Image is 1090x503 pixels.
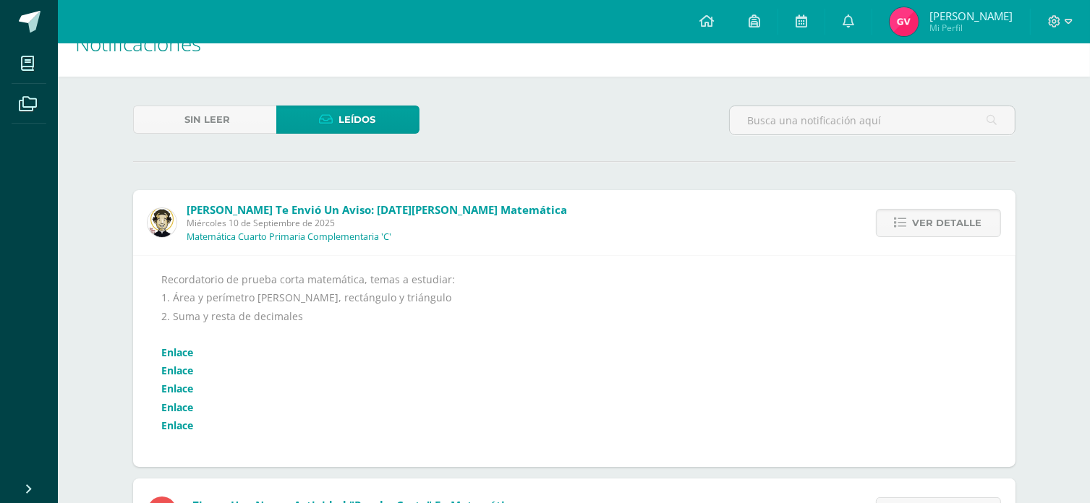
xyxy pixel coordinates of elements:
[162,418,194,432] a: Enlace
[162,382,194,395] a: Enlace
[133,106,276,134] a: Sin leer
[730,106,1015,134] input: Busca una notificación aquí
[162,270,987,452] div: Recordatorio de prueba corta matemática, temas a estudiar: 1. Área y perímetro [PERSON_NAME], rec...
[75,30,201,57] span: Notificaciones
[929,22,1013,34] span: Mi Perfil
[890,7,919,36] img: 7dc5dd6dc5eac2a4813ab7ae4b6d8255.png
[185,106,231,133] span: Sin leer
[162,345,194,359] a: Enlace
[187,202,568,217] span: [PERSON_NAME] te envió un aviso: [DATE][PERSON_NAME] Matemática
[187,231,392,243] p: Matemática Cuarto Primaria Complementaria 'C'
[162,400,194,414] a: Enlace
[929,9,1013,23] span: [PERSON_NAME]
[187,217,568,229] span: Miércoles 10 de Septiembre de 2025
[339,106,376,133] span: Leídos
[148,208,176,237] img: 4bd1cb2f26ef773666a99eb75019340a.png
[162,364,194,377] a: Enlace
[913,210,982,236] span: Ver detalle
[276,106,420,134] a: Leídos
